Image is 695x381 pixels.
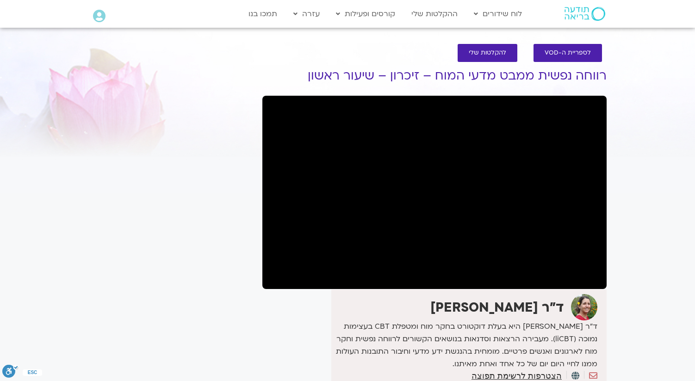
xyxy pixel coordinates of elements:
a: ההקלטות שלי [407,5,462,23]
a: תמכו בנו [244,5,282,23]
a: קורסים ופעילות [331,5,400,23]
img: ד"ר נועה אלבלדה [571,294,597,320]
a: לספריית ה-VOD [534,44,602,62]
img: תודעה בריאה [565,7,605,21]
p: ד״ר [PERSON_NAME] היא בעלת דוקטורט בחקר מוח ומטפלת CBT בעצימות נמוכה (liCBT). מעבירה הרצאות וסדנא... [334,320,597,370]
a: לוח שידורים [469,5,527,23]
a: עזרה [289,5,324,23]
a: להקלטות שלי [458,44,517,62]
h1: רווחה נפשית ממבט מדעי המוח – זיכרון – שיעור ראשון [262,69,607,83]
span: לספריית ה-VOD [545,49,591,56]
strong: ד"ר [PERSON_NAME] [430,299,564,316]
span: להקלטות שלי [469,49,506,56]
a: הצטרפות לרשימת תפוצה [472,372,562,380]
